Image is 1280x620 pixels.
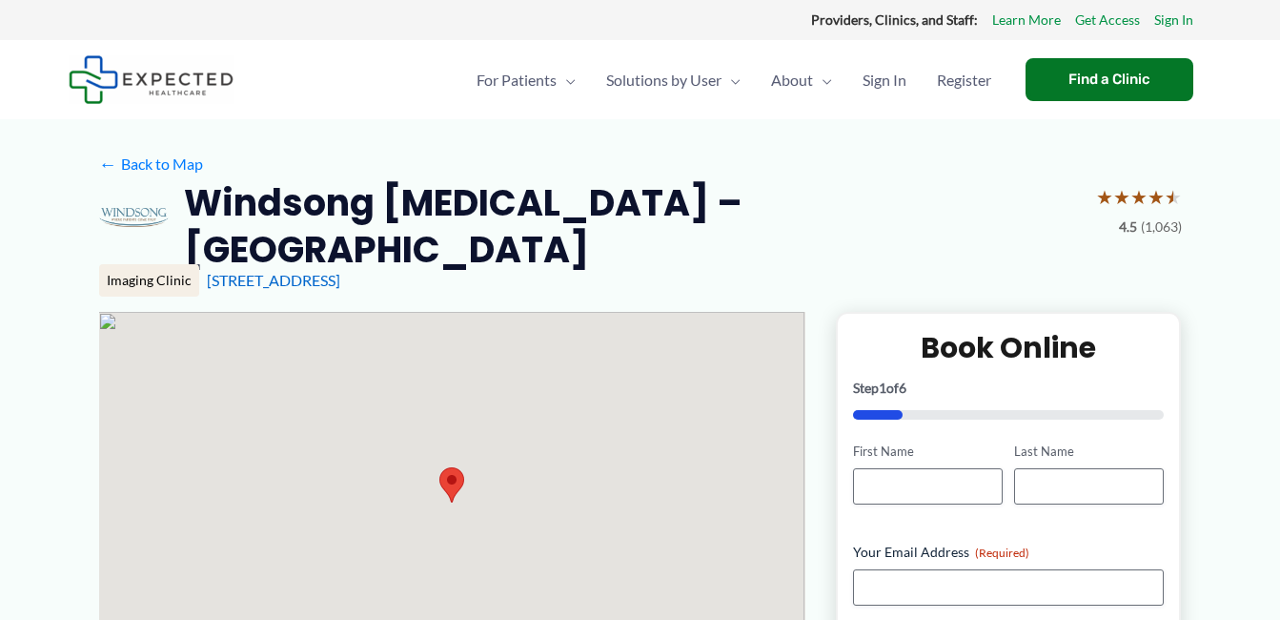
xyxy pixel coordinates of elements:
[99,264,199,297] div: Imaging Clinic
[853,543,1165,562] label: Your Email Address
[1141,215,1182,239] span: (1,063)
[1130,179,1148,215] span: ★
[1113,179,1130,215] span: ★
[721,47,741,114] span: Menu Toggle
[937,47,991,114] span: Register
[811,11,978,28] strong: Providers, Clinics, and Staff:
[756,47,847,114] a: AboutMenu Toggle
[591,47,756,114] a: Solutions by UserMenu Toggle
[99,155,117,173] span: ←
[992,8,1061,32] a: Learn More
[1096,179,1113,215] span: ★
[461,47,591,114] a: For PatientsMenu Toggle
[975,546,1029,560] span: (Required)
[922,47,1006,114] a: Register
[461,47,1006,114] nav: Primary Site Navigation
[1026,58,1193,101] a: Find a Clinic
[853,443,1003,461] label: First Name
[557,47,576,114] span: Menu Toggle
[879,380,886,396] span: 1
[1165,179,1182,215] span: ★
[606,47,721,114] span: Solutions by User
[207,271,340,289] a: [STREET_ADDRESS]
[1154,8,1193,32] a: Sign In
[1148,179,1165,215] span: ★
[477,47,557,114] span: For Patients
[1014,443,1164,461] label: Last Name
[853,382,1165,395] p: Step of
[1119,215,1137,239] span: 4.5
[184,179,1080,274] h2: Windsong [MEDICAL_DATA] – [GEOGRAPHIC_DATA]
[899,380,906,396] span: 6
[69,55,234,104] img: Expected Healthcare Logo - side, dark font, small
[99,150,203,178] a: ←Back to Map
[863,47,906,114] span: Sign In
[1075,8,1140,32] a: Get Access
[813,47,832,114] span: Menu Toggle
[771,47,813,114] span: About
[853,329,1165,366] h2: Book Online
[847,47,922,114] a: Sign In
